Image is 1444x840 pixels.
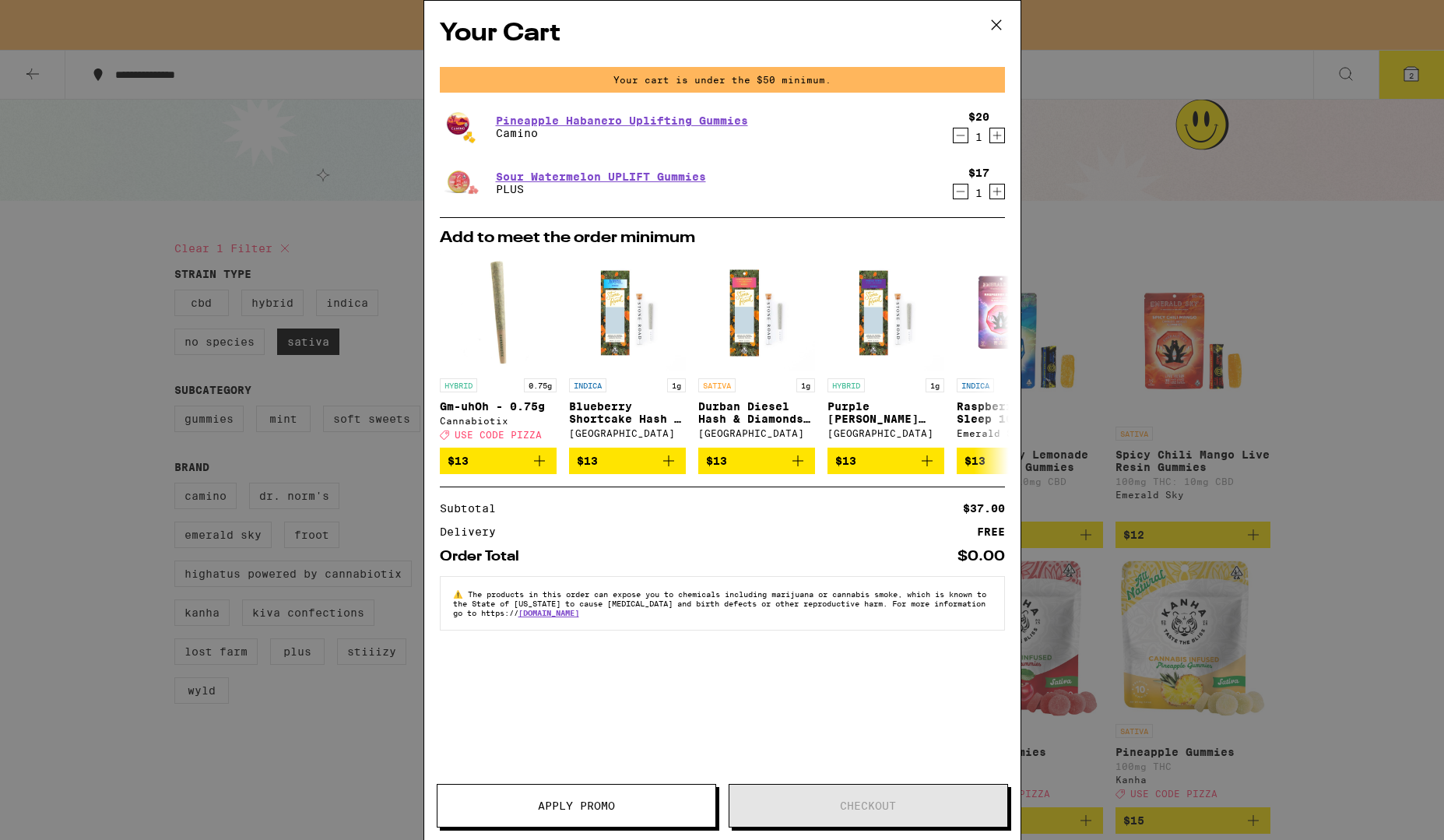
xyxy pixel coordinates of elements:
span: USE CODE PIZZA [455,430,542,440]
p: 1g [926,378,944,392]
span: $13 [577,455,598,467]
p: INDICA [569,378,606,392]
img: Stone Road - Purple Runtz Hash & Diamonds Infused - 1g [827,254,944,371]
img: Stone Road - Durban Diesel Hash & Diamonds Infused - 1g [698,254,815,371]
span: $13 [706,455,727,467]
div: FREE [977,526,1005,537]
span: $13 [835,455,856,467]
p: INDICA [957,378,994,392]
div: Emerald Sky [957,428,1073,438]
a: Open page for Purple Runtz Hash & Diamonds Infused - 1g from Stone Road [827,254,944,448]
p: 1g [667,378,686,392]
button: Increment [989,184,1005,199]
div: 1 [968,131,989,143]
div: Order Total [440,550,530,564]
img: Stone Road - Blueberry Shortcake Hash & Diamond Infused - 1g [569,254,686,371]
p: 0.75g [524,378,557,392]
button: Add to bag [698,448,815,474]
div: [GEOGRAPHIC_DATA] [569,428,686,438]
button: Add to bag [957,448,1073,474]
div: $0.00 [957,550,1005,564]
div: 1 [968,187,989,199]
button: Decrement [953,128,968,143]
a: [DOMAIN_NAME] [518,608,579,617]
h2: Add to meet the order minimum [440,230,1005,246]
p: PLUS [496,183,706,195]
div: $20 [968,111,989,123]
div: Cannabiotix [440,416,557,426]
div: Subtotal [440,503,507,514]
p: SATIVA [698,378,736,392]
button: Increment [989,128,1005,143]
h2: Your Cart [440,16,1005,51]
button: Apply Promo [437,784,716,828]
span: Checkout [840,800,896,811]
a: Open page for Blueberry Shortcake Hash & Diamond Infused - 1g from Stone Road [569,254,686,448]
a: Open page for Gm-uhOh - 0.75g from Cannabiotix [440,254,557,448]
div: Your cart is under the $50 minimum. [440,67,1005,93]
img: Emerald Sky - Raspberry Dream Sleep 10:2:2 Gummies [957,254,1073,371]
a: Open page for Raspberry Dream Sleep 10:2:2 Gummies from Emerald Sky [957,254,1073,448]
img: Cannabiotix - Gm-uhOh - 0.75g [440,254,557,371]
img: Camino - Pineapple Habanero Uplifting Gummies [440,105,483,149]
span: The products in this order can expose you to chemicals including marijuana or cannabis smoke, whi... [453,589,986,617]
div: [GEOGRAPHIC_DATA] [698,428,815,438]
p: Blueberry Shortcake Hash & Diamond Infused - 1g [569,400,686,425]
div: $37.00 [963,503,1005,514]
a: Sour Watermelon UPLIFT Gummies [496,170,706,183]
button: Checkout [729,784,1008,828]
button: Decrement [953,184,968,199]
button: Add to bag [827,448,944,474]
div: Delivery [440,526,507,537]
p: Camino [496,127,748,139]
span: Apply Promo [538,800,615,811]
button: Add to bag [440,448,557,474]
span: $13 [448,455,469,467]
img: PLUS - Sour Watermelon UPLIFT Gummies [440,161,483,205]
div: [GEOGRAPHIC_DATA] [827,428,944,438]
a: Open page for Durban Diesel Hash & Diamonds Infused - 1g from Stone Road [698,254,815,448]
p: 1g [796,378,815,392]
a: Pineapple Habanero Uplifting Gummies [496,114,748,127]
span: $13 [964,455,986,467]
button: Add to bag [569,448,686,474]
p: HYBRID [827,378,865,392]
div: $17 [968,167,989,179]
p: Purple [PERSON_NAME] Hash & Diamonds Infused - 1g [827,400,944,425]
span: ⚠️ [453,589,468,599]
p: Gm-uhOh - 0.75g [440,400,557,413]
p: Raspberry Dream Sleep 10:2:2 Gummies [957,400,1073,425]
p: Durban Diesel Hash & Diamonds Infused - 1g [698,400,815,425]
